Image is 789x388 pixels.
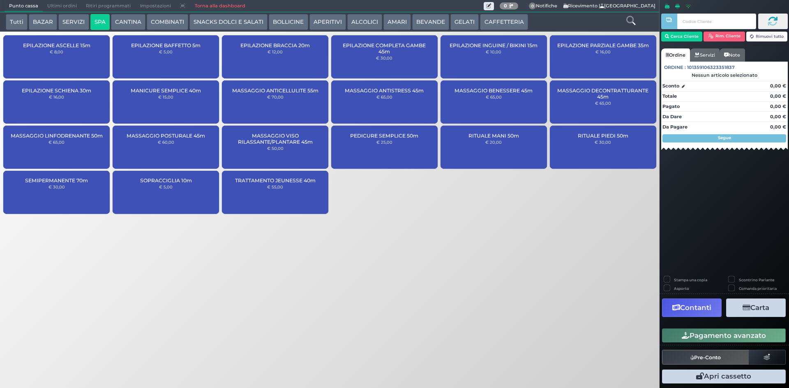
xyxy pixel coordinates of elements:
small: € 30,00 [48,184,65,189]
a: Torna alla dashboard [190,0,249,12]
strong: 0,00 € [770,93,786,99]
small: € 12,00 [268,49,283,54]
small: € 8,00 [50,49,63,54]
small: € 50,00 [267,146,284,151]
strong: Sconto [662,83,679,90]
label: Stampa una copia [674,277,707,282]
span: EPILAZIONE PARZIALE GAMBE 35m [557,42,649,48]
small: € 65,00 [48,140,65,145]
span: EPILAZIONE COMPLETA GAMBE 45m [338,42,431,55]
span: MASSAGGIO ANTICELLULITE 55m [232,87,318,94]
span: EPILAZIONE SCHIENA 30m [22,87,91,94]
small: € 15,00 [158,94,173,99]
button: CANTINA [111,14,145,30]
small: € 30,00 [595,140,611,145]
button: Carta [726,298,786,317]
span: EPILAZIONE ASCELLE 15m [23,42,90,48]
strong: Totale [662,93,677,99]
a: Ordine [661,48,690,62]
strong: Segue [718,135,731,140]
a: Note [720,48,745,62]
button: Cerca Cliente [661,32,703,41]
small: € 30,00 [376,55,392,60]
span: MASSAGGIO VISO RILASSANTE/PLANTARE 45m [229,133,321,145]
button: COMBINATI [147,14,188,30]
label: Scontrino Parlante [739,277,774,282]
button: Pagamento avanzato [662,328,786,342]
span: Punto cassa [5,0,43,12]
span: SEMIPERMANENTE 70m [25,177,88,184]
strong: 0,00 € [770,103,786,109]
span: RITUALE MANI 50m [468,133,519,139]
button: Contanti [662,298,722,317]
small: € 65,00 [486,94,502,99]
strong: 0,00 € [770,83,786,89]
span: EPILAZIONE BRACCIA 20m [240,42,310,48]
button: SERVIZI [58,14,89,30]
button: CAFFETTERIA [480,14,528,30]
span: 101359106323351837 [687,64,735,71]
span: Ultimi ordini [43,0,81,12]
button: Pre-Conto [662,350,749,365]
span: TRATTAMENTO JEUNESSE 40m [235,177,316,184]
span: MASSAGGIO BENESSERE 45m [454,87,533,94]
strong: Da Dare [662,114,682,119]
span: Ritiri programmati [81,0,135,12]
span: MANICURE SEMPLICE 40m [131,87,201,94]
span: EPILAZIONE BAFFETTO 5m [131,42,201,48]
small: € 5,00 [159,184,173,189]
strong: 0,00 € [770,114,786,119]
small: € 25,00 [376,140,392,145]
span: Impostazioni [136,0,175,12]
span: SOPRACCIGLIA 10m [140,177,192,184]
button: BAZAR [29,14,57,30]
small: € 70,00 [267,94,284,99]
span: Ordine : [664,64,686,71]
div: Nessun articolo selezionato [661,72,788,78]
span: MASSAGGIO LINFODRENANTE 50m [11,133,103,139]
button: APERITIVI [309,14,346,30]
small: € 16,00 [595,49,611,54]
button: SNACKS DOLCI E SALATI [189,14,268,30]
span: EPILAZIONE INGUINE / BIKINI 15m [450,42,538,48]
button: SPA [90,14,110,30]
strong: Pagato [662,103,680,109]
button: ALCOLICI [347,14,382,30]
span: 0 [529,2,536,10]
label: Comanda prioritaria [739,286,777,291]
button: GELATI [450,14,479,30]
label: Asporto [674,286,689,291]
strong: Da Pagare [662,124,687,130]
span: RITUALE PIEDI 50m [578,133,628,139]
button: Tutti [6,14,28,30]
b: 0 [504,3,507,9]
button: AMARI [383,14,411,30]
button: BOLLICINE [269,14,308,30]
small: € 55,00 [267,184,283,189]
button: Apri cassetto [662,370,786,383]
small: € 20,00 [485,140,502,145]
span: MASSAGGIO ANTISTRESS 45m [345,87,424,94]
small: € 16,00 [49,94,64,99]
small: € 60,00 [158,140,174,145]
button: BEVANDE [412,14,449,30]
strong: 0,00 € [770,124,786,130]
small: € 65,00 [595,101,611,106]
input: Codice Cliente [677,14,756,29]
small: € 10,00 [486,49,501,54]
button: Rimuovi tutto [746,32,788,41]
small: € 65,00 [376,94,392,99]
button: Rim. Cliente [704,32,745,41]
small: € 5,00 [159,49,173,54]
span: MASSAGGIO DECONTRATTURANTE 45m [556,87,649,100]
a: Servizi [690,48,720,62]
span: MASSAGGIO POSTURALE 45m [127,133,205,139]
span: PEDICURE SEMPLICE 50m [350,133,418,139]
